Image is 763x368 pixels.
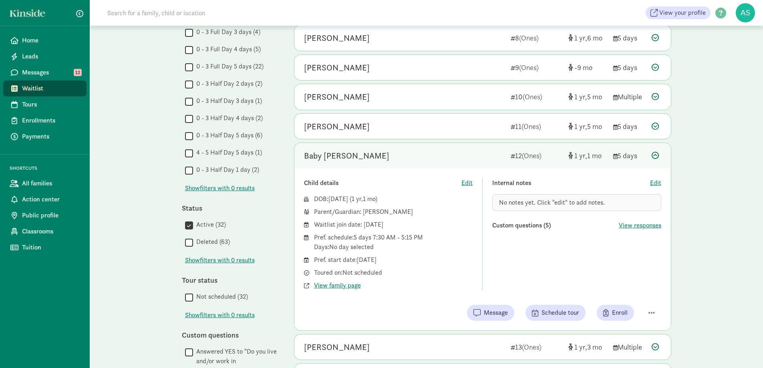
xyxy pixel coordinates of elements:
div: 13 [511,342,562,352]
label: 0 - 3 Half Day 5 days (6) [193,131,262,140]
span: Public profile [22,211,80,220]
div: Pref. schedule: 5 days 7:30 AM - 5:15 PM Days: No day selected [314,233,473,252]
span: Tuition [22,243,80,252]
a: Payments [3,129,87,145]
span: (Ones) [519,33,539,42]
span: No notes yet. Click "edit" to add notes. [499,198,605,207]
label: Active (32) [193,220,226,229]
span: Schedule tour [542,308,579,318]
div: [object Object] [568,342,607,352]
button: Showfilters with 0 results [185,255,255,265]
div: Multiple [613,91,645,102]
span: 1 [574,342,587,352]
div: 10 [511,91,562,102]
span: 6 [587,33,602,42]
span: Enrollments [22,116,80,125]
div: 5 days [613,32,645,43]
div: [object Object] [568,62,607,73]
div: Baby Smith [304,61,370,74]
span: [DATE] [328,195,348,203]
span: 1 [574,92,587,101]
label: 0 - 3 Full Day 3 days (4) [193,27,260,37]
div: Tour status [182,275,278,286]
span: Message [484,308,508,318]
input: Search for a family, child or location [103,5,327,21]
div: 5 days [613,150,645,161]
span: Show filters with 0 results [185,255,255,265]
span: 1 [574,151,587,160]
div: 8 [511,32,562,43]
div: 5 days [613,121,645,132]
button: View responses [619,221,661,230]
label: 0 - 3 Full Day 5 days (22) [193,62,264,71]
button: Edit [650,178,661,188]
span: Leads [22,52,80,61]
label: Not scheduled (32) [193,292,248,302]
span: Enroll [612,308,628,318]
span: Classrooms [22,227,80,236]
div: Custom questions [182,330,278,340]
span: Show filters with 0 results [185,310,255,320]
a: Tuition [3,239,87,255]
div: Status [182,203,278,213]
button: Schedule tour [525,305,586,321]
span: Payments [22,132,80,141]
span: 3 [587,342,602,352]
div: Parent/Guardian: [PERSON_NAME] [314,207,473,217]
span: 12 [74,69,82,76]
a: Home [3,32,87,48]
label: 0 - 3 Half Day 3 days (1) [193,96,262,106]
a: Leads [3,48,87,64]
span: 1 [574,122,587,131]
span: 5 [587,122,602,131]
span: Show filters with 0 results [185,183,255,193]
div: Waitlist join date: [DATE] [314,220,473,229]
span: View your profile [659,8,706,18]
div: Benjamin Lopez [304,341,370,354]
button: Showfilters with 0 results [185,183,255,193]
div: [object Object] [568,32,607,43]
label: 0 - 3 Half Day 2 days (2) [193,79,262,88]
div: Multiple [613,342,645,352]
button: Showfilters with 0 results [185,310,255,320]
iframe: Chat Widget [723,330,763,368]
label: 4 - 5 Half Day 5 days (1) [193,148,262,157]
label: 0 - 3 Full Day 4 days (5) [193,44,261,54]
a: Messages 12 [3,64,87,80]
span: 1 [574,33,587,42]
div: 11 [511,121,562,132]
span: Messages [22,68,80,77]
span: (Ones) [519,63,539,72]
span: Home [22,36,80,45]
span: (Ones) [522,151,542,160]
div: [object Object] [568,91,607,102]
div: Baby Jimenez [304,149,389,162]
div: 5 days [613,62,645,73]
div: Wesley Weinberger [304,90,370,103]
span: Waitlist [22,84,80,93]
span: 5 [587,92,602,101]
span: -9 [574,63,592,72]
label: 0 - 3 Half Day 1 day (2) [193,165,259,175]
button: Edit [461,178,473,188]
span: (Ones) [523,92,542,101]
span: (Ones) [522,342,542,352]
div: [object Object] [568,121,607,132]
div: Internal notes [492,178,650,188]
div: Child details [304,178,462,188]
span: (Ones) [521,122,541,131]
div: Custom questions (5) [492,221,619,230]
span: 1 [363,195,375,203]
span: 1 [352,195,363,203]
span: 1 [587,151,602,160]
div: Lindsey Graycheck [304,32,370,44]
div: [object Object] [568,150,607,161]
a: Tours [3,97,87,113]
button: View family page [314,281,361,290]
a: Public profile [3,207,87,223]
label: 0 - 3 Half Day 4 days (2) [193,113,263,123]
